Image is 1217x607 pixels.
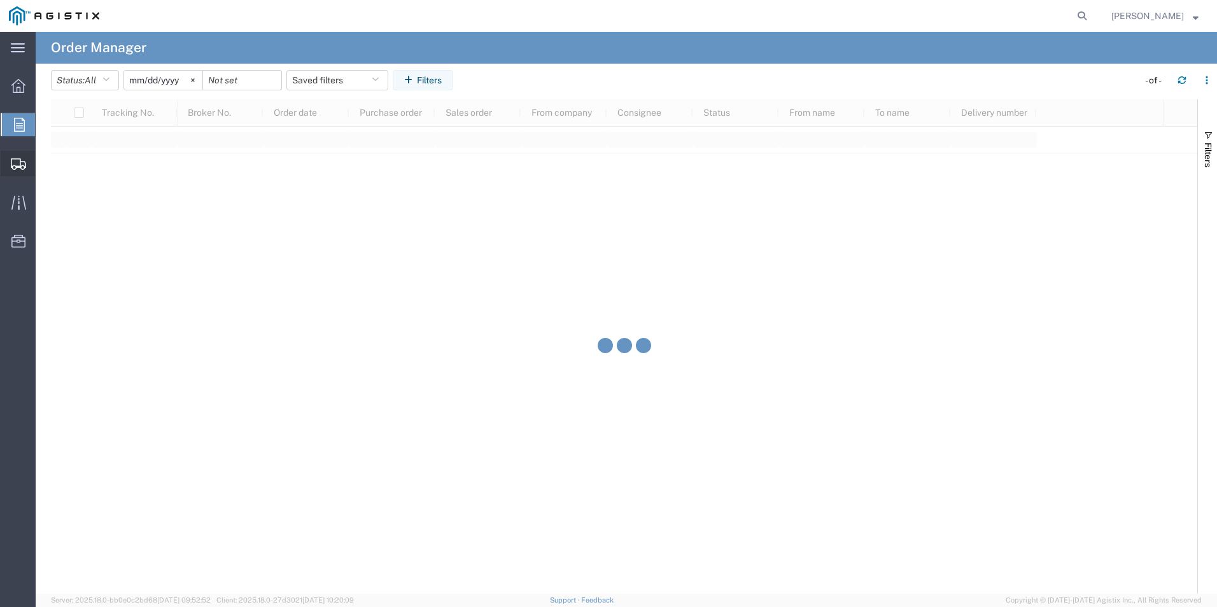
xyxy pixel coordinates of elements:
[216,596,354,604] span: Client: 2025.18.0-27d3021
[1203,143,1213,167] span: Filters
[1111,9,1184,23] span: DANIEL CHAVEZ
[9,6,99,25] img: logo
[85,75,96,85] span: All
[51,596,211,604] span: Server: 2025.18.0-bb0e0c2bd68
[302,596,354,604] span: [DATE] 10:20:09
[1006,595,1202,606] span: Copyright © [DATE]-[DATE] Agistix Inc., All Rights Reserved
[1111,8,1199,24] button: [PERSON_NAME]
[203,71,281,90] input: Not set
[1145,74,1167,87] div: - of -
[51,70,119,90] button: Status:All
[286,70,388,90] button: Saved filters
[157,596,211,604] span: [DATE] 09:52:52
[550,596,582,604] a: Support
[581,596,614,604] a: Feedback
[393,70,453,90] button: Filters
[124,71,202,90] input: Not set
[51,32,146,64] h4: Order Manager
